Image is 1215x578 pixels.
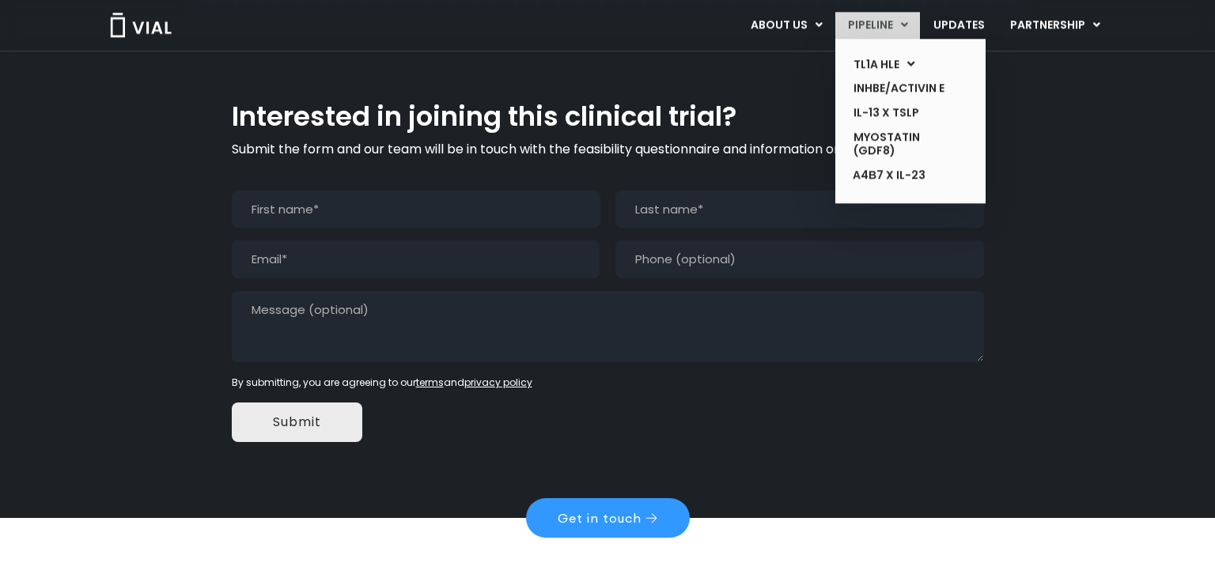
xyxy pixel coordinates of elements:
a: INHBE/ACTIVIN E [841,76,956,100]
a: privacy policy [464,376,532,389]
img: Vial Logo [109,13,172,37]
a: ABOUT USMenu Toggle [738,12,835,39]
span: Get in touch [558,512,642,524]
p: Submit the form and our team will be in touch with the feasibility questionnaire and information ... [232,140,984,159]
a: PIPELINEMenu Toggle [835,12,920,39]
a: TL1A HLEMenu Toggle [841,52,956,77]
a: α4β7 x IL-23 [841,163,956,188]
input: Submit [232,402,362,442]
div: By submitting, you are agreeing to our and [232,376,984,390]
input: First name* [232,191,600,229]
a: UPDATES [921,12,997,39]
a: Get in touch [526,498,690,538]
input: Email* [232,240,600,278]
a: MYOSTATIN (GDF8) [841,125,956,163]
a: terms [416,376,444,389]
h2: Interested in joining this clinical trial? [232,102,984,132]
a: PARTNERSHIPMenu Toggle [997,12,1113,39]
input: Last name* [615,191,984,229]
a: IL-13 x TSLP [841,100,956,125]
input: Phone (optional) [615,240,984,278]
